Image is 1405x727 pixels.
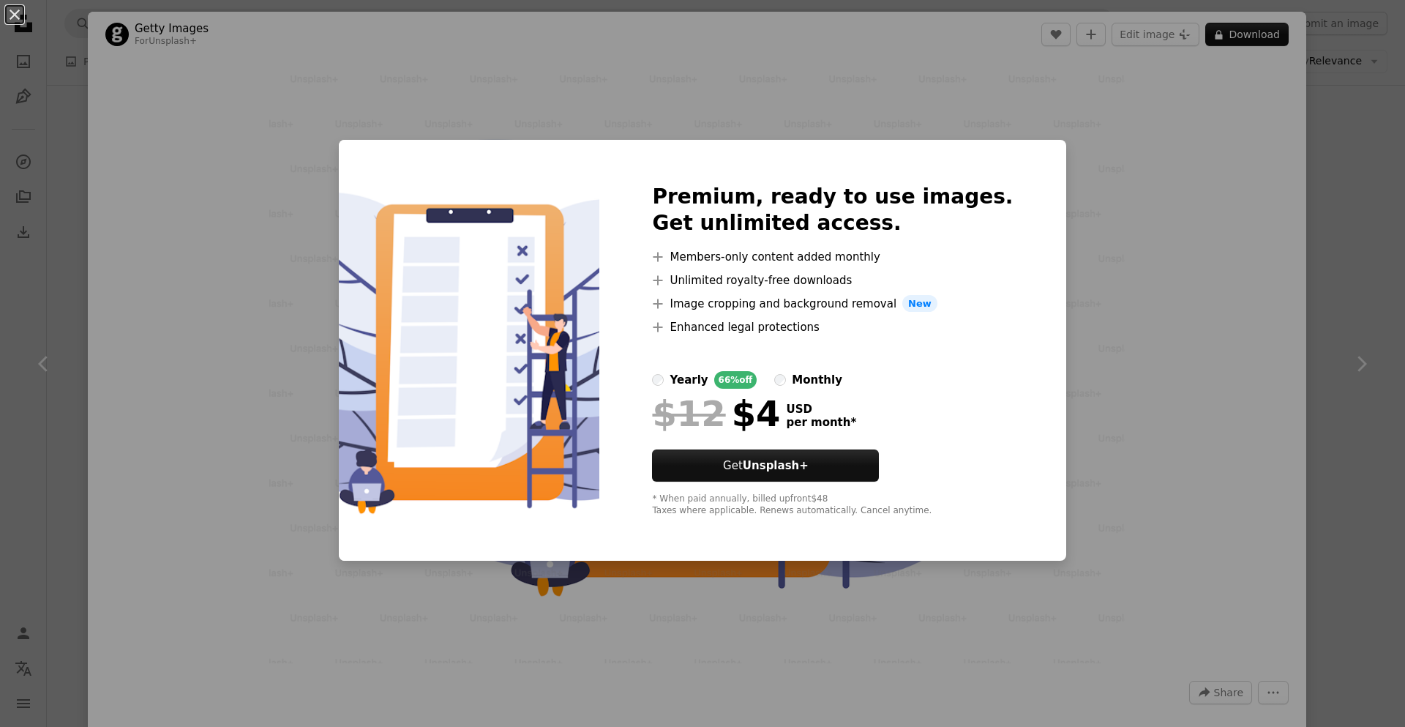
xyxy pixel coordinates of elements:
li: Members-only content added monthly [652,248,1013,266]
strong: Unsplash+ [743,459,809,472]
img: premium_vector-1682310692574-34442a44be23 [339,140,599,562]
input: yearly66%off [652,374,664,386]
div: * When paid annually, billed upfront $48 Taxes where applicable. Renews automatically. Cancel any... [652,493,1013,517]
button: GetUnsplash+ [652,450,879,482]
div: 66% off [714,371,757,389]
span: New [902,295,937,313]
span: per month * [786,416,856,429]
li: Image cropping and background removal [652,295,1013,313]
li: Enhanced legal protections [652,318,1013,336]
li: Unlimited royalty-free downloads [652,272,1013,289]
h2: Premium, ready to use images. Get unlimited access. [652,184,1013,236]
div: $4 [652,395,780,433]
div: yearly [670,371,708,389]
input: monthly [774,374,786,386]
span: USD [786,403,856,416]
div: monthly [792,371,842,389]
span: $12 [652,395,725,433]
